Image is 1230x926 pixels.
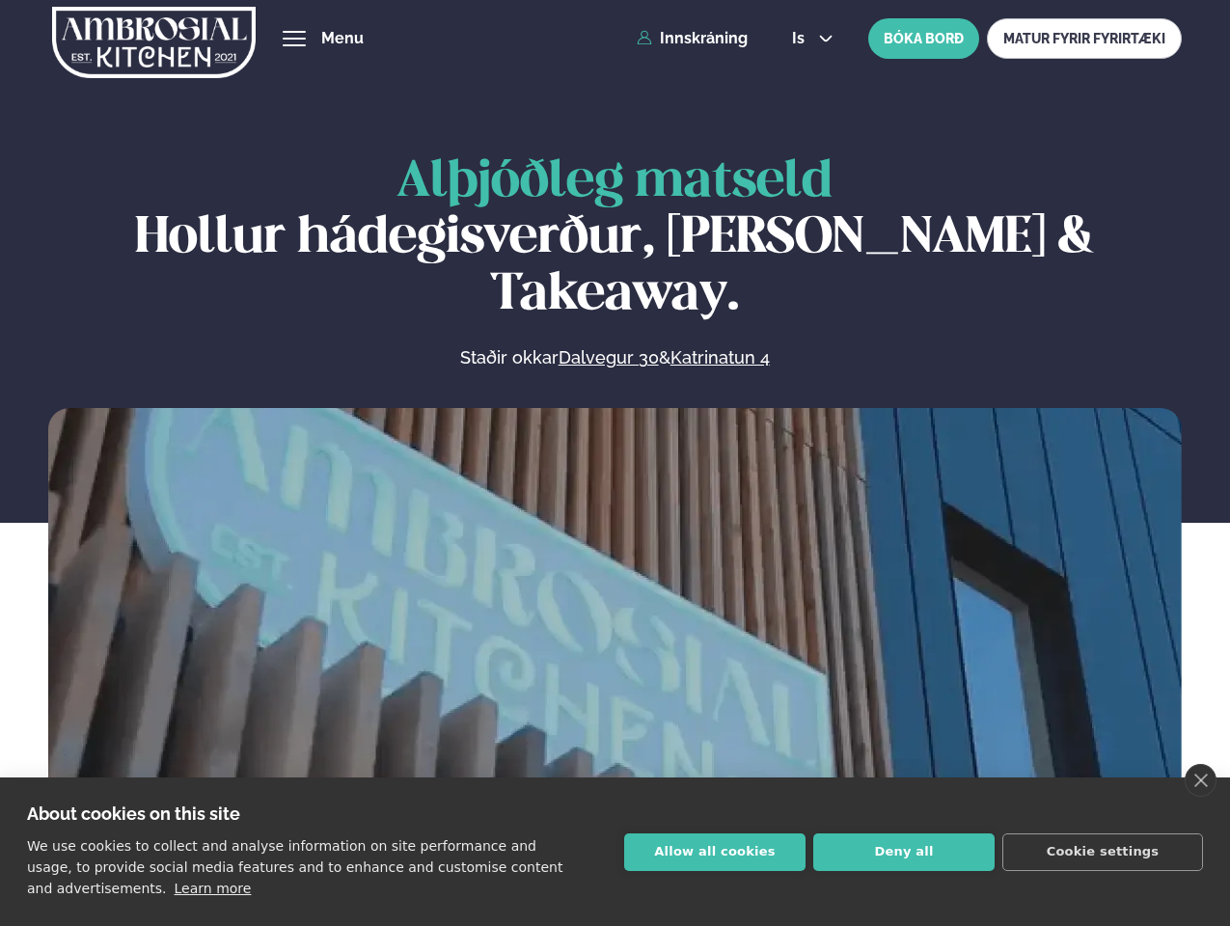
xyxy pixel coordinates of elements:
a: close [1185,764,1216,797]
p: Staðir okkar & [250,346,979,369]
button: is [777,31,849,46]
button: BÓKA BORÐ [868,18,979,59]
h1: Hollur hádegisverður, [PERSON_NAME] & Takeaway. [48,154,1182,323]
button: hamburger [283,27,306,50]
a: Innskráning [637,30,748,47]
a: Katrinatun 4 [670,346,770,369]
button: Cookie settings [1002,833,1203,871]
span: is [792,31,810,46]
strong: About cookies on this site [27,803,240,824]
button: Allow all cookies [624,833,806,871]
p: We use cookies to collect and analyse information on site performance and usage, to provide socia... [27,838,562,896]
button: Deny all [813,833,995,871]
a: Learn more [175,881,252,896]
img: logo [52,3,256,82]
span: Alþjóðleg matseld [396,158,833,206]
a: Dalvegur 30 [559,346,659,369]
a: MATUR FYRIR FYRIRTÆKI [987,18,1182,59]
